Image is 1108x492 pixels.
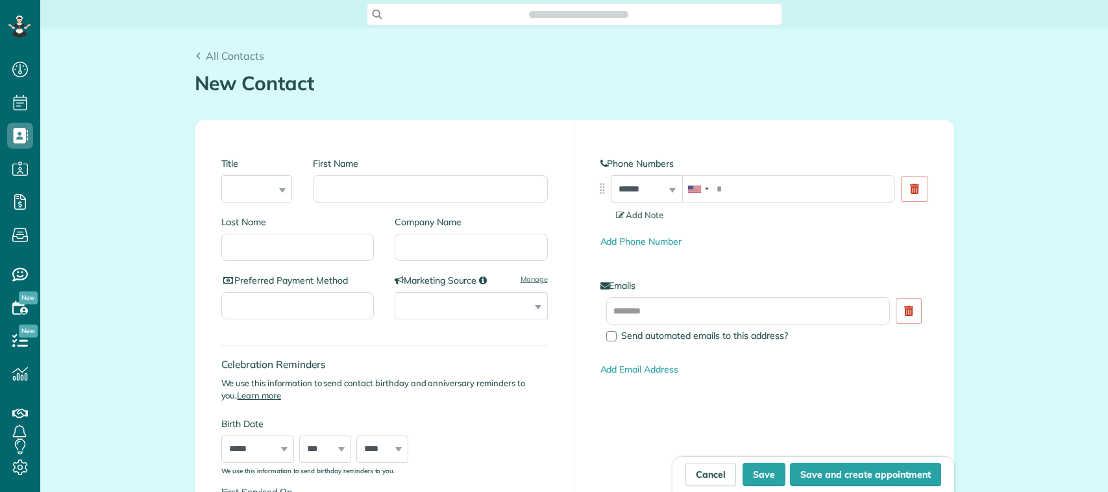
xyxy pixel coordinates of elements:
[683,176,713,202] div: United States: +1
[195,73,954,94] h1: New Contact
[395,215,548,228] label: Company Name
[395,274,548,287] label: Marketing Source
[600,157,928,170] label: Phone Numbers
[221,157,293,170] label: Title
[195,48,265,64] a: All Contacts
[221,215,375,228] label: Last Name
[19,325,38,338] span: New
[19,291,38,304] span: New
[600,236,682,247] a: Add Phone Number
[221,417,439,430] label: Birth Date
[790,463,941,486] button: Save and create appointment
[521,274,548,284] a: Manage
[685,463,736,486] a: Cancel
[221,467,395,474] sub: We use this information to send birthday reminders to you.
[542,8,615,21] span: Search ZenMaid…
[221,377,548,402] p: We use this information to send contact birthday and anniversary reminders to you.
[221,359,548,370] h4: Celebration Reminders
[221,274,375,287] label: Preferred Payment Method
[313,157,547,170] label: First Name
[237,390,281,400] a: Learn more
[595,182,609,195] img: drag_indicator-119b368615184ecde3eda3c64c821f6cf29d3e2b97b89ee44bc31753036683e5.png
[616,210,664,220] span: Add Note
[206,49,264,62] span: All Contacts
[600,363,678,375] a: Add Email Address
[621,330,788,341] span: Send automated emails to this address?
[743,463,785,486] button: Save
[600,279,928,292] label: Emails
